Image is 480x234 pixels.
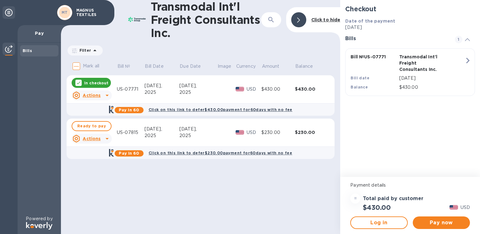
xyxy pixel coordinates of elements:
[295,129,329,136] div: $230.00
[83,136,101,141] u: Actions
[145,89,179,96] div: 2025
[261,129,295,136] div: $230.00
[461,204,470,211] p: USD
[145,126,179,132] div: [DATE],
[83,63,99,69] p: Mark all
[295,63,321,70] span: Balance
[236,130,244,135] img: USD
[247,129,261,136] p: USD
[363,204,391,211] h2: $430.00
[117,86,145,93] div: US-07771
[145,63,172,70] span: Bill Date
[236,87,244,91] img: USD
[399,75,465,82] p: [DATE]
[149,107,292,112] b: Click on this link to defer $430.00 payment for 60 days with no fee
[450,205,458,210] img: USD
[26,222,52,230] img: Logo
[180,63,201,70] p: Due Date
[311,17,341,22] b: Click to hide
[179,89,217,96] div: 2025
[345,5,475,13] h2: Checkout
[345,48,475,96] button: Bill №US-07771Transmodal Int'l Freight Consultants Inc.Bill date[DATE]Balance$430.00
[345,24,475,31] p: [DATE]
[117,63,130,70] p: Bill №
[363,196,423,202] h3: Total paid by customer
[72,121,112,131] button: Ready to pay
[350,194,360,204] div: =
[399,54,445,72] p: Transmodal Int'l Freight Consultants Inc.
[179,132,217,139] div: 2025
[418,219,465,226] span: Pay now
[23,48,32,53] b: Bills
[23,30,56,36] p: Pay
[77,122,106,130] span: Ready to pay
[26,215,52,222] p: Powered by
[62,10,68,15] b: MT
[180,63,209,70] span: Due Date
[351,54,396,60] p: Bill № US-07771
[247,86,261,93] p: USD
[145,132,179,139] div: 2025
[145,63,163,70] p: Bill Date
[119,151,139,156] b: Pay in 60
[295,63,313,70] p: Balance
[399,84,465,91] p: $430.00
[77,48,91,53] p: Filter
[145,82,179,89] div: [DATE],
[179,82,217,89] div: [DATE],
[345,19,395,24] b: Date of the payment
[218,63,232,70] p: Image
[117,63,139,70] span: Bill №
[413,216,470,229] button: Pay now
[356,219,402,226] span: Log in
[455,36,462,43] span: 1
[350,216,407,229] button: Log in
[179,126,217,132] div: [DATE],
[76,8,108,17] p: MAGNUS TEXTILES
[350,182,470,189] p: Payment details
[119,108,139,112] b: Pay in 60
[262,63,288,70] span: Amount
[83,93,101,98] u: Actions
[236,63,256,70] p: Currency
[262,63,280,70] p: Amount
[149,151,292,155] b: Click on this link to defer $230.00 payment for 60 days with no fee
[84,80,108,86] p: In checkout
[295,86,329,92] div: $430.00
[345,36,447,42] h3: Bills
[351,76,369,80] b: Bill date
[117,129,145,136] div: US-07815
[351,85,368,89] b: Balance
[261,86,295,93] div: $430.00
